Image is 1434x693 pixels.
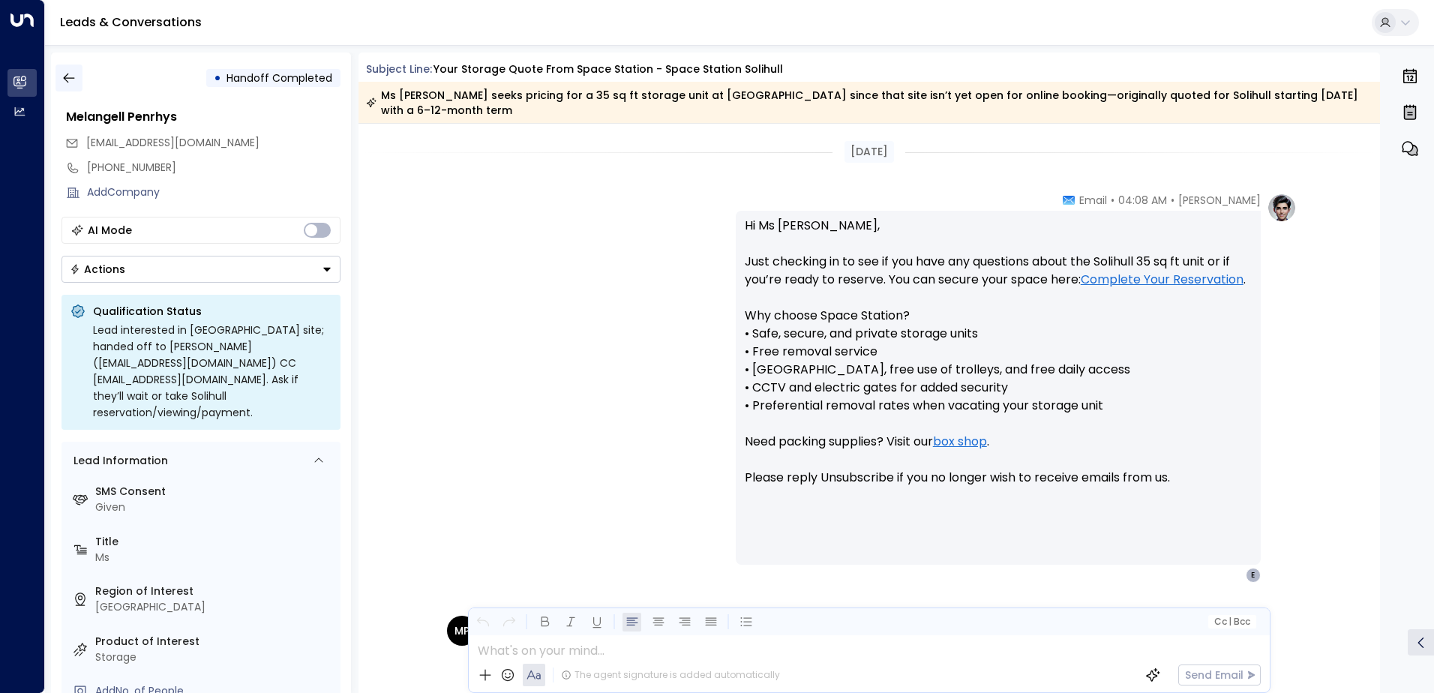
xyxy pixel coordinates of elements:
span: | [1228,616,1231,627]
label: SMS Consent [95,484,334,499]
div: Lead Information [68,453,168,469]
div: AddCompany [87,184,340,200]
button: Actions [61,256,340,283]
div: [PHONE_NUMBER] [87,160,340,175]
span: 04:08 AM [1118,193,1167,208]
div: Your storage quote from Space Station - Space Station Solihull [433,61,783,77]
p: Qualification Status [93,304,331,319]
div: [DATE] [844,141,894,163]
div: Button group with a nested menu [61,256,340,283]
div: Melangell Penrhys [66,108,340,126]
p: Hi Ms [PERSON_NAME], Just checking in to see if you have any questions about the Solihull 35 sq f... [745,217,1252,505]
div: AI Mode [88,223,132,238]
div: Given [95,499,334,515]
div: Ms [95,550,334,565]
div: MP [447,616,477,646]
span: Handoff Completed [226,70,332,85]
span: [EMAIL_ADDRESS][DOMAIN_NAME] [86,135,259,150]
div: Lead interested in [GEOGRAPHIC_DATA] site; handed off to [PERSON_NAME] ([EMAIL_ADDRESS][DOMAIN_NA... [93,322,331,421]
div: The agent signature is added automatically [561,668,780,682]
span: edenstreet53@gmail.com [86,135,259,151]
button: Cc|Bcc [1207,615,1255,629]
a: Complete Your Reservation [1081,271,1243,289]
span: Email [1079,193,1107,208]
a: Leads & Conversations [60,13,202,31]
span: • [1111,193,1114,208]
button: Redo [499,613,518,631]
span: Subject Line: [366,61,432,76]
div: [GEOGRAPHIC_DATA] [95,599,334,615]
a: box shop [933,433,987,451]
div: • [214,64,221,91]
div: Actions [70,262,125,276]
div: E [1246,568,1261,583]
button: Undo [473,613,492,631]
label: Region of Interest [95,583,334,599]
span: • [1171,193,1174,208]
div: Ms [PERSON_NAME] seeks pricing for a 35 sq ft storage unit at [GEOGRAPHIC_DATA] since that site i... [366,88,1372,118]
span: Cc Bcc [1213,616,1249,627]
img: profile-logo.png [1267,193,1297,223]
span: [PERSON_NAME] [1178,193,1261,208]
div: Storage [95,649,334,665]
label: Title [95,534,334,550]
label: Product of Interest [95,634,334,649]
